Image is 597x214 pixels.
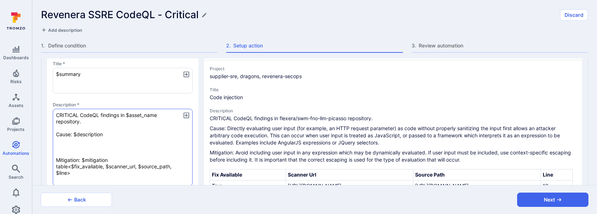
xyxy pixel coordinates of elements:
[210,180,286,192] td: True
[210,125,576,146] p: Cause: Directly evaluating user input (for example, an HTTP request parameter) as code without pr...
[210,115,576,122] p: CRITICAL CodeQL findings in flexera/swm-fno-llm-picasso repository.
[7,127,25,132] span: Projects
[48,42,218,49] span: Define condition
[560,9,588,21] button: Discard
[53,109,193,186] textarea: CRITICAL CodeQL findings in $asset_name repository. Cause: $description Mitigation: $mitigation t...
[41,26,82,34] button: Add description
[210,169,286,180] th: Fix Available
[53,61,193,66] label: Title *
[412,42,417,49] span: 3 .
[48,27,82,33] span: Add description
[517,193,588,207] button: Next
[415,183,469,189] a: [URL][DOMAIN_NAME]
[10,79,22,84] span: Risks
[53,102,193,107] label: Description *
[3,55,29,60] span: Dashboards
[541,169,572,180] th: Line
[2,151,29,156] span: Automations
[53,68,193,93] textarea: $summary
[210,149,576,163] p: Mitigation: Avoid including user input in any expression which may be dynamically evaluated. If u...
[288,183,341,189] a: [URL][DOMAIN_NAME]
[210,73,576,80] span: alert project
[210,66,576,71] span: Project
[286,169,413,180] th: Scanner Url
[226,42,232,49] span: 2 .
[233,42,403,49] span: Setup action
[41,42,47,49] span: 1 .
[41,9,199,21] h1: Revenera SSRE CodeQL - Critical
[41,193,112,207] button: Back
[541,180,572,192] td: 10
[9,103,24,108] span: Assets
[413,169,541,180] th: Source Path
[210,87,576,92] span: Title
[210,94,576,101] span: alert title
[9,174,23,180] span: Search
[210,108,576,113] span: Description
[201,12,207,18] button: Edit title
[419,42,588,49] span: Review automation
